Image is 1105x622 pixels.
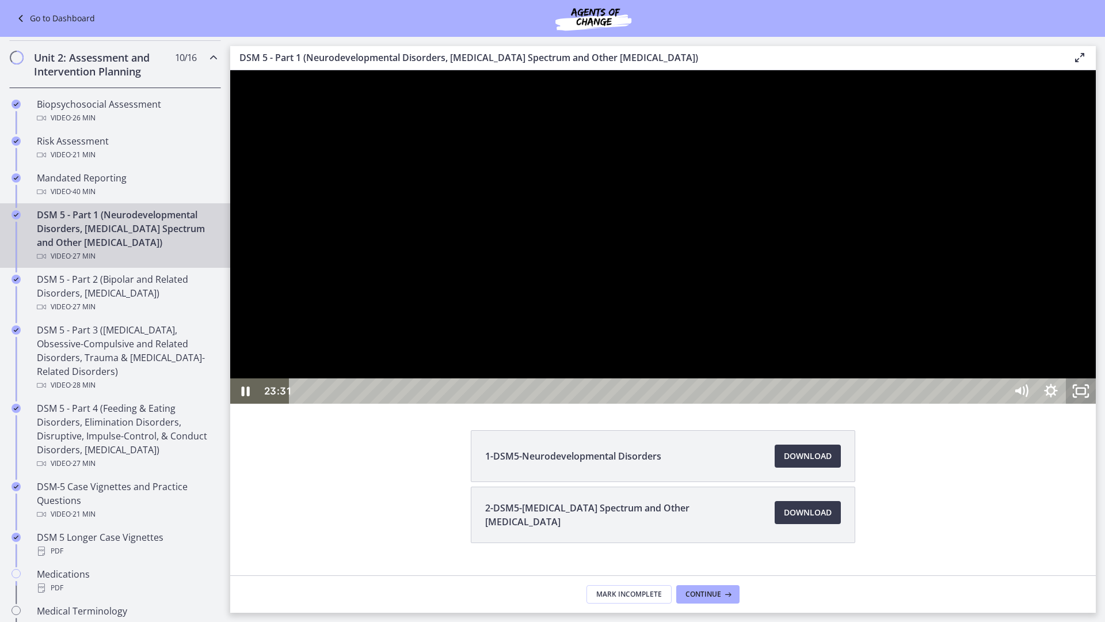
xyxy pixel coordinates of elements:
[586,585,672,604] button: Mark Incomplete
[37,300,216,314] div: Video
[37,97,216,125] div: Biopsychosocial Assessment
[12,482,21,491] i: Completed
[37,507,216,521] div: Video
[836,308,866,333] button: Unfullscreen
[676,585,740,604] button: Continue
[37,544,216,558] div: PDF
[37,567,216,595] div: Medications
[37,148,216,162] div: Video
[37,249,216,263] div: Video
[71,300,96,314] span: · 27 min
[784,449,832,463] span: Download
[37,401,216,471] div: DSM 5 - Part 4 (Feeding & Eating Disorders, Elimination Disorders, Disruptive, Impulse-Control, &...
[37,480,216,521] div: DSM-5 Case Vignettes and Practice Questions
[37,457,216,471] div: Video
[12,100,21,109] i: Completed
[524,5,662,32] img: Agents of Change
[71,457,96,471] span: · 27 min
[775,445,841,468] a: Download
[37,134,216,162] div: Risk Assessment
[784,506,832,519] span: Download
[12,325,21,335] i: Completed
[485,501,761,529] span: 2-DSM5-[MEDICAL_DATA] Spectrum and Other [MEDICAL_DATA]
[37,171,216,199] div: Mandated Reporting
[71,148,96,162] span: · 21 min
[12,210,21,219] i: Completed
[776,308,806,333] button: Mute
[71,249,96,263] span: · 27 min
[37,378,216,392] div: Video
[37,185,216,199] div: Video
[485,449,661,463] span: 1-DSM5-Neurodevelopmental Disorders
[12,173,21,183] i: Completed
[685,590,721,599] span: Continue
[34,51,174,78] h2: Unit 2: Assessment and Intervention Planning
[12,533,21,542] i: Completed
[12,136,21,146] i: Completed
[12,404,21,413] i: Completed
[71,507,96,521] span: · 21 min
[71,378,96,392] span: · 28 min
[239,51,1054,65] h3: DSM 5 - Part 1 (Neurodevelopmental Disorders, [MEDICAL_DATA] Spectrum and Other [MEDICAL_DATA])
[12,275,21,284] i: Completed
[14,12,95,25] a: Go to Dashboard
[71,111,96,125] span: · 26 min
[37,208,216,263] div: DSM 5 - Part 1 (Neurodevelopmental Disorders, [MEDICAL_DATA] Spectrum and Other [MEDICAL_DATA])
[37,581,216,595] div: PDF
[230,70,1096,404] iframe: Video Lesson
[596,590,662,599] span: Mark Incomplete
[37,111,216,125] div: Video
[37,272,216,314] div: DSM 5 - Part 2 (Bipolar and Related Disorders, [MEDICAL_DATA])
[71,185,96,199] span: · 40 min
[806,308,836,333] button: Show settings menu
[175,51,196,65] span: 10 / 16
[775,501,841,524] a: Download
[37,530,216,558] div: DSM 5 Longer Case Vignettes
[37,323,216,392] div: DSM 5 - Part 3 ([MEDICAL_DATA], Obsessive-Compulsive and Related Disorders, Trauma & [MEDICAL_DAT...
